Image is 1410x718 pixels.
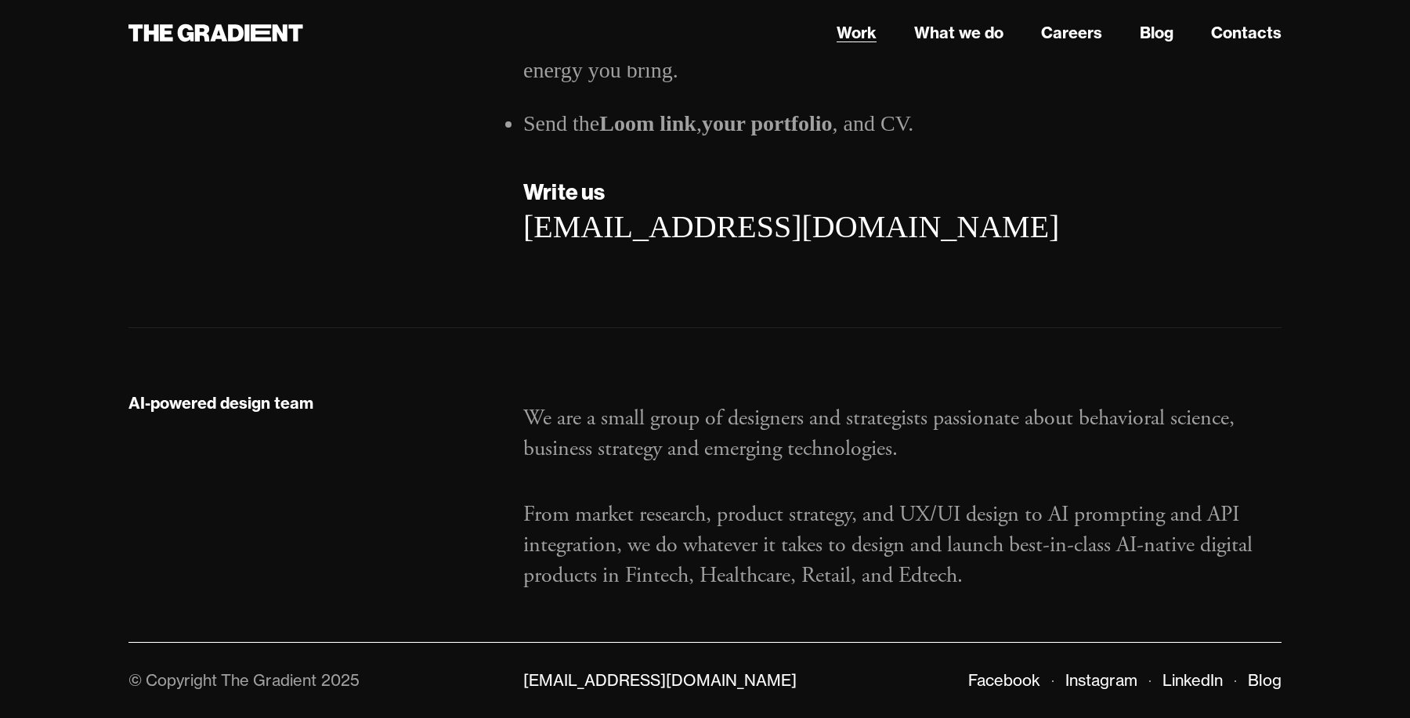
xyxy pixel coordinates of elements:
div: 2025 [321,670,360,690]
a: Blog [1140,21,1173,45]
a: Blog [1248,670,1282,690]
a: Contacts [1211,21,1282,45]
li: Send the , , and CV. [523,106,1282,141]
a: Work [837,21,877,45]
a: Facebook [968,670,1040,690]
a: [EMAIL_ADDRESS][DOMAIN_NAME] [523,209,1059,244]
a: Careers [1041,21,1102,45]
strong: your portfolio [702,111,833,135]
p: We are a small group of designers and strategists passionate about behavioral science, business s... [523,403,1282,464]
div: © Copyright The Gradient [128,670,316,690]
strong: Write us [523,178,606,205]
a: [EMAIL_ADDRESS][DOMAIN_NAME] [523,670,797,690]
p: From market research, product strategy, and UX/UI design to AI prompting and API integration, we ... [523,500,1282,592]
strong: Loom link [599,111,696,135]
a: What we do [914,21,1003,45]
strong: AI-powered design team [128,393,313,413]
a: Instagram [1065,670,1137,690]
a: LinkedIn [1162,670,1223,690]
